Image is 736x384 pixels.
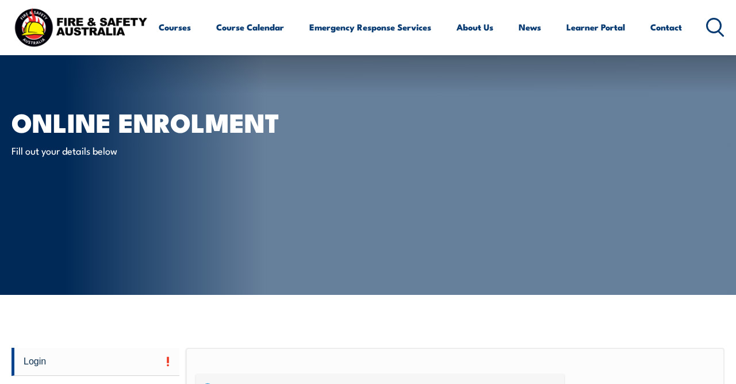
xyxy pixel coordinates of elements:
a: Courses [159,13,191,41]
p: Fill out your details below [11,144,221,157]
a: News [519,13,541,41]
a: Contact [650,13,682,41]
a: Login [11,348,179,376]
h1: Online Enrolment [11,110,296,133]
a: Emergency Response Services [309,13,431,41]
a: Course Calendar [216,13,284,41]
a: Learner Portal [566,13,625,41]
a: About Us [457,13,493,41]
